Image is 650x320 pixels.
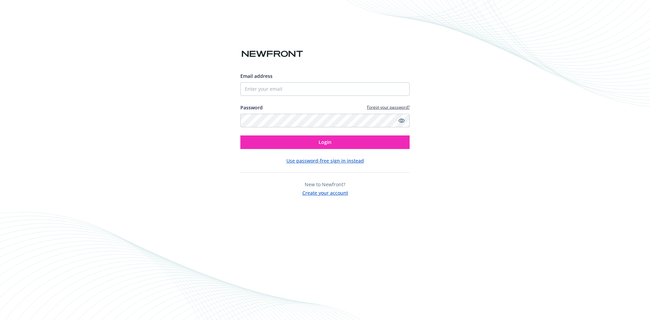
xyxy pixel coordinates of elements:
input: Enter your email [240,82,410,96]
span: Email address [240,73,273,79]
span: Login [319,139,331,145]
a: Forgot your password? [367,104,410,110]
input: Enter your password [240,114,410,127]
button: Login [240,135,410,149]
span: New to Newfront? [305,181,345,188]
img: Newfront logo [240,48,304,60]
button: Create your account [302,188,348,196]
a: Show password [397,116,406,125]
label: Password [240,104,263,111]
button: Use password-free sign in instead [286,157,364,164]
